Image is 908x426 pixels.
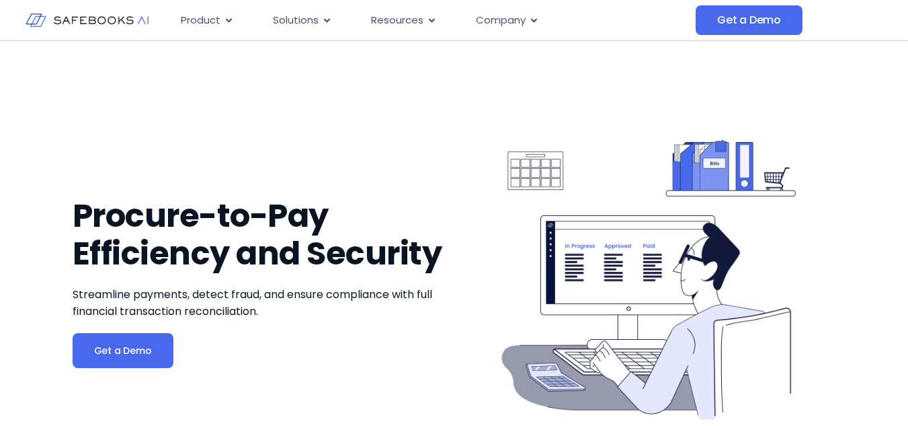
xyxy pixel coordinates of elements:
[94,344,152,357] span: Get a Demo
[371,13,423,28] span: Resources
[73,197,448,273] h1: Procure-to-Pay Efficiency and Security
[170,7,696,34] nav: Menu
[717,13,781,27] span: Get a Demo
[476,13,526,28] span: Company
[73,287,432,319] span: Streamline payments, detect fraud, and ensure compliance with full financial transaction reconcil...
[73,333,173,368] a: Get a Demo
[273,13,319,28] span: Solutions
[181,13,220,28] span: Product
[170,7,696,34] div: Menu Toggle
[696,5,802,35] a: Get a Demo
